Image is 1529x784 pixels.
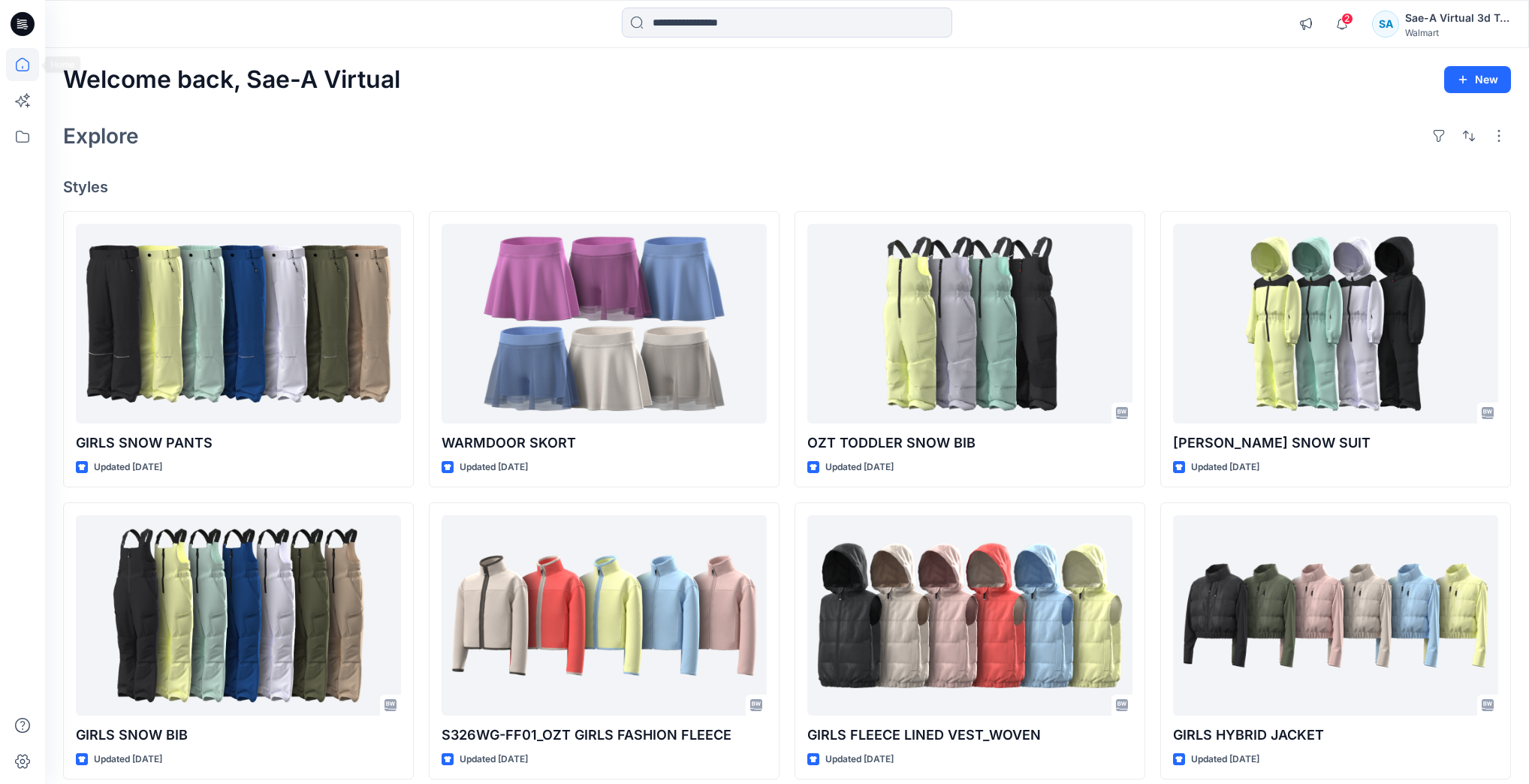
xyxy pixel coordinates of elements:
[442,725,767,746] p: S326WG-FF01_OZT GIRLS FASHION FLEECE
[460,460,528,475] p: Updated [DATE]
[1341,13,1353,25] span: 2
[1405,9,1510,27] div: Sae-A Virtual 3d Team
[94,460,162,475] p: Updated [DATE]
[76,725,401,746] p: GIRLS SNOW BIB
[63,178,1511,196] h4: Styles
[460,752,528,767] p: Updated [DATE]
[63,124,139,148] h2: Explore
[1173,515,1498,715] a: GIRLS HYBRID JACKET
[76,515,401,715] a: GIRLS SNOW BIB
[1191,752,1259,767] p: Updated [DATE]
[807,725,1132,746] p: GIRLS FLEECE LINED VEST_WOVEN
[442,224,767,424] a: WARMDOOR SKORT
[1173,433,1498,454] p: [PERSON_NAME] SNOW SUIT
[1191,460,1259,475] p: Updated [DATE]
[825,460,894,475] p: Updated [DATE]
[1173,725,1498,746] p: GIRLS HYBRID JACKET
[1444,66,1511,93] button: New
[1173,224,1498,424] a: OZT TODDLER SNOW SUIT
[807,433,1132,454] p: OZT TODDLER SNOW BIB
[76,224,401,424] a: GIRLS SNOW PANTS
[76,433,401,454] p: GIRLS SNOW PANTS
[1372,11,1399,38] div: SA
[442,515,767,715] a: S326WG-FF01_OZT GIRLS FASHION FLEECE
[807,224,1132,424] a: OZT TODDLER SNOW BIB
[63,66,400,94] h2: Welcome back, Sae-A Virtual
[442,433,767,454] p: WARMDOOR SKORT
[807,515,1132,715] a: GIRLS FLEECE LINED VEST_WOVEN
[94,752,162,767] p: Updated [DATE]
[1405,27,1510,38] div: Walmart
[825,752,894,767] p: Updated [DATE]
